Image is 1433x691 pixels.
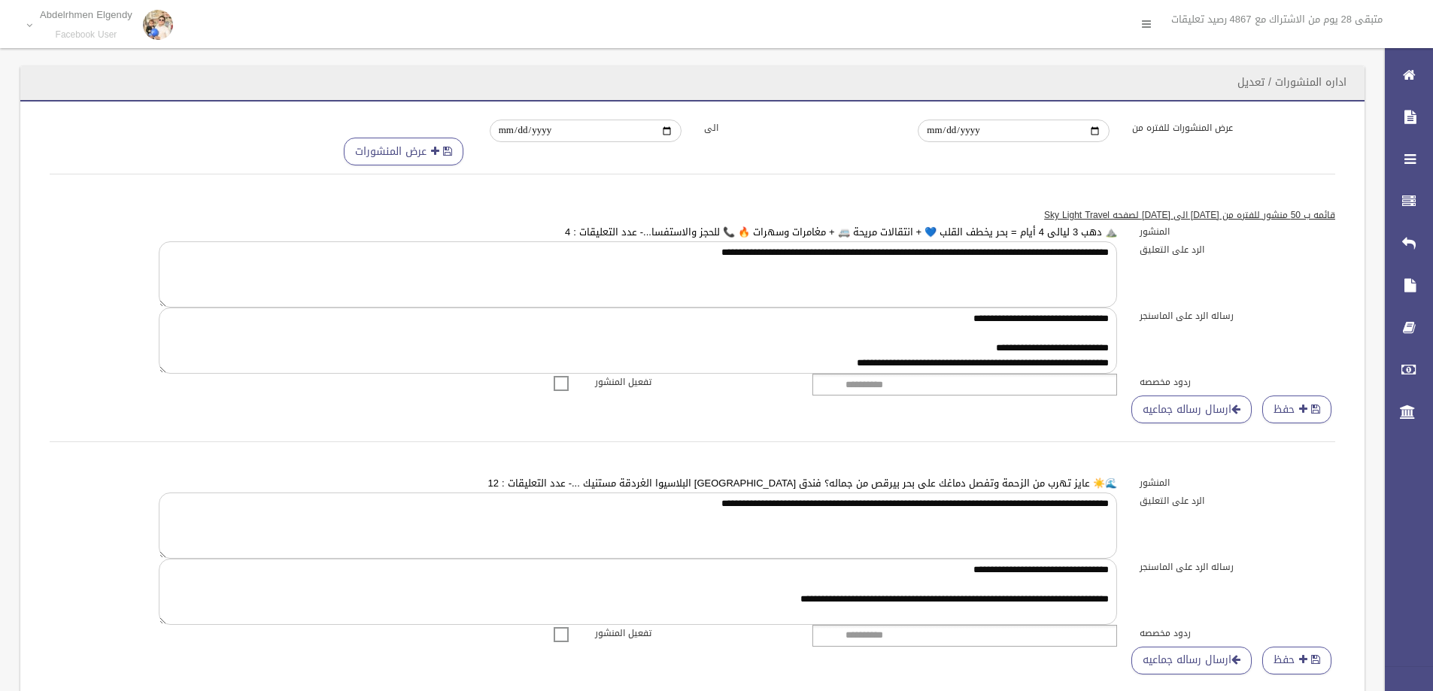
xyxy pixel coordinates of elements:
[1128,308,1346,324] label: رساله الرد على الماسنجر
[1128,559,1346,575] label: رساله الرد على الماسنجر
[1219,68,1365,97] header: اداره المنشورات / تعديل
[1128,241,1346,258] label: الرد على التعليق
[1262,647,1331,674] button: حفظ
[1128,374,1346,390] label: ردود مخصصه
[40,29,132,41] small: Facebook User
[1044,207,1335,223] u: قائمه ب 50 منشور للفتره من [DATE] الى [DATE] لصفحه Sky Light Travel
[584,374,802,390] label: تفعيل المنشور
[1128,223,1346,240] label: المنشور
[1121,120,1335,136] label: عرض المنشورات للفتره من
[1128,492,1346,509] label: الرد على التعليق
[1262,396,1331,423] button: حفظ
[693,120,907,136] label: الى
[584,625,802,641] label: تفعيل المنشور
[488,474,1118,492] a: 🌊☀️ عايز تهرب من الزحمة وتفصل دماغك على بحر بيرقص من جماله؟ فندق [GEOGRAPHIC_DATA] البلاسيوا الغر...
[1128,625,1346,641] label: ردود مخصصه
[40,9,132,20] p: Abdelrhmen Elgendy
[565,223,1117,241] a: ⛰️ دهب 3 ليالى 4 أيام = بحر يخطف القلب 💙 + انتقالات مريحة 🚐 + مغامرات وسهرات 🔥 📞 للحجز والاستفسا....
[1128,474,1346,491] label: المنشور
[1131,396,1252,423] a: ارسال رساله جماعيه
[344,138,463,165] button: عرض المنشورات
[1131,647,1252,674] a: ارسال رساله جماعيه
